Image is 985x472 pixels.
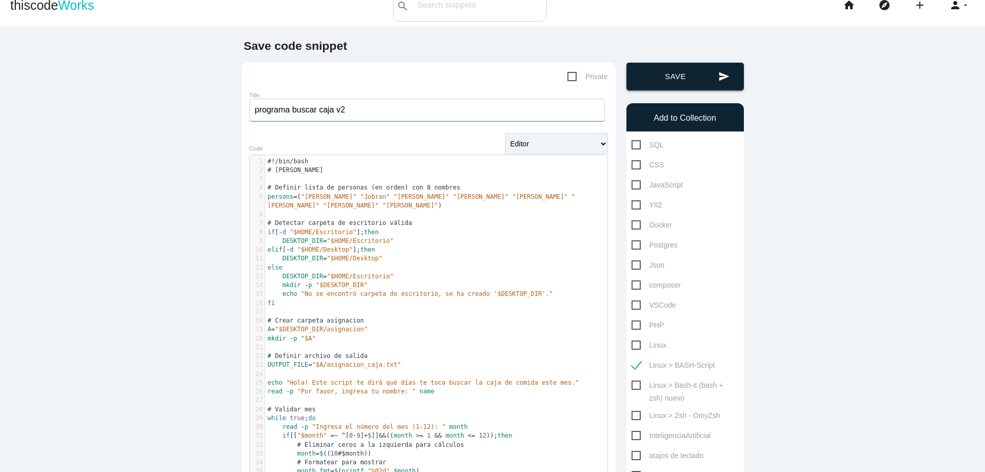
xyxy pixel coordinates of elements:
span: "[PERSON_NAME]" [268,193,576,209]
div: 20 [250,334,265,343]
div: 34 [250,458,265,467]
span: echo [268,379,283,386]
span: # Detectar carpeta de escritorio válida [268,219,412,226]
div: 8 [250,228,265,237]
span: =~ [330,432,338,439]
span: "Jobran" [360,193,390,200]
span: = [323,237,327,244]
span: [ ]; [268,246,376,253]
span: = [271,326,275,333]
span: "No se encontró carpeta de escritorio, se ha creado '$DESKTOP_DIR'." [301,290,553,297]
span: #!/bin/bash [268,158,308,165]
div: 16 [250,299,265,308]
span: + [364,432,367,439]
span: 12 [479,432,486,439]
span: $ [320,450,323,457]
span: then [364,229,379,236]
span: "[PERSON_NAME]" [301,193,357,200]
span: (( [268,450,371,457]
label: Code [249,145,263,152]
span: ^ [342,432,345,439]
input: What does this code do? [249,99,605,121]
span: then [498,432,513,439]
div: 31 [250,431,265,440]
span: true [290,414,305,422]
span: name [420,388,435,395]
div: 25 [250,379,265,387]
span: "[PERSON_NAME]" [453,193,508,200]
span: "[PERSON_NAME]" [512,193,567,200]
span: month [449,423,468,430]
div: 9 [250,237,265,246]
label: Title [249,92,260,98]
div: 30 [250,423,265,431]
span: CSS [632,159,664,172]
span: - [286,388,290,395]
span: - [286,246,290,253]
div: 17 [250,308,265,316]
span: Linux > BASH-Script [632,359,715,372]
span: Json [632,259,665,272]
span: [ ]; [268,229,379,236]
span: A [268,326,271,333]
span: atajos de teclado [632,449,704,462]
span: PHP [632,319,664,332]
span: $ [368,432,371,439]
span: "Ingresa el número del mes (1-12): " [312,423,445,430]
div: 19 [250,325,265,334]
div: 13 [250,272,265,281]
span: && [379,432,386,439]
span: && [435,432,442,439]
span: <= [468,432,475,439]
span: JavaScript [632,179,683,192]
div: 12 [250,263,265,272]
div: 6 [250,210,265,219]
div: 1 [250,157,265,166]
span: ; [268,414,316,422]
span: if [282,432,289,439]
span: DESKTOP_DIR [282,255,323,262]
span: = [316,450,319,457]
h6: Add to Collection [632,114,739,123]
span: # Definir lista de personas (en orden) con 8 nombres [268,184,461,191]
span: p [293,335,297,342]
span: "$DESKTOP_DIR" [316,281,367,289]
span: fi [268,299,275,307]
span: "[PERSON_NAME]" [383,202,438,209]
span: "[PERSON_NAME]" [323,202,379,209]
span: = [293,193,297,200]
div: 24 [250,370,265,379]
div: 22 [250,352,265,361]
div: 10 [250,246,265,254]
div: 3 [250,175,265,183]
span: read [282,423,297,430]
span: Linux > Zsh - OmyZsh [632,409,720,422]
span: p [305,423,308,430]
button: sendSave [626,63,744,90]
span: "$A/asignacion_caja.txt" [312,361,401,368]
span: # Crear carpeta asignacion [268,317,364,324]
span: then [360,246,375,253]
span: "Por favor, ingresa tu nombre: " [297,388,416,395]
span: #$month)) [338,450,371,457]
span: SQL [632,139,664,152]
span: 1 [427,432,430,439]
span: mkdir [268,335,286,342]
span: month [445,432,464,439]
div: 32 [250,441,265,449]
span: month [393,432,412,439]
b: Save code snippet [244,39,347,52]
div: 33 [250,449,265,458]
div: 26 [250,387,265,396]
span: - [290,335,293,342]
span: # Validar mes [268,406,316,413]
span: # Eliminar ceros a la izquierda para cálculos [297,441,464,448]
div: 23 [250,361,265,369]
span: if [268,229,275,236]
div: 4 [250,183,265,192]
div: 21 [250,343,265,352]
span: d [290,246,293,253]
span: Linux > Bash-it (bash + zsh) nuevo [632,379,739,392]
span: = [323,255,327,262]
span: Docker [632,219,672,232]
